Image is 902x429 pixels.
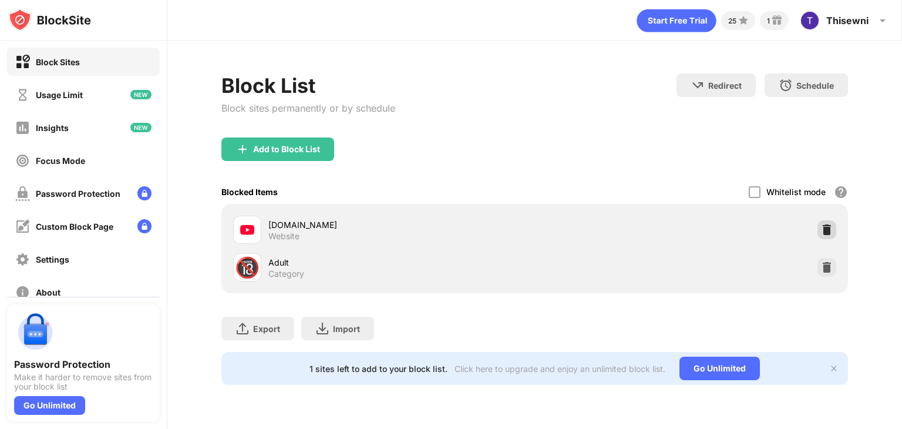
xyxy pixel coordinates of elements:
div: Import [333,324,360,334]
div: Block sites permanently or by schedule [221,102,395,114]
div: animation [637,9,716,32]
div: 🔞 [235,256,260,280]
div: Website [268,231,299,242]
div: Password Protection [14,358,153,370]
img: customize-block-page-off.svg [15,219,30,234]
div: Block Sites [36,57,80,67]
div: Export [253,324,280,334]
div: Go Unlimited [679,357,760,380]
div: Password Protection [36,189,120,199]
div: Click here to upgrade and enjoy an unlimited block list. [455,364,665,374]
div: Blocked Items [221,187,278,197]
img: ACg8ocJufZr2lWK8iQZpgWcOG31TnaNbEsJwJr11rUYLWCuYo1q4lg=s96-c [800,11,819,30]
img: focus-off.svg [15,153,30,168]
div: Block List [221,73,395,98]
img: lock-menu.svg [137,186,152,200]
img: insights-off.svg [15,120,30,135]
img: reward-small.svg [770,14,784,28]
div: Add to Block List [253,145,320,154]
img: logo-blocksite.svg [8,8,91,32]
div: 25 [728,16,736,25]
div: Whitelist mode [766,187,826,197]
div: About [36,287,60,297]
div: Usage Limit [36,90,83,100]
img: push-password-protection.svg [14,311,56,354]
div: Focus Mode [36,156,85,166]
div: Insights [36,123,69,133]
img: about-off.svg [15,285,30,300]
img: password-protection-off.svg [15,186,30,201]
img: lock-menu.svg [137,219,152,233]
div: Custom Block Page [36,222,113,232]
img: settings-off.svg [15,252,30,267]
img: new-icon.svg [130,123,152,132]
div: [DOMAIN_NAME] [268,219,534,231]
div: Adult [268,256,534,269]
div: Make it harder to remove sites from your block list [14,373,153,391]
div: 1 [767,16,770,25]
div: Schedule [796,81,834,91]
img: favicons [240,223,254,237]
div: Thisewni [826,15,869,26]
div: Redirect [708,81,742,91]
div: Go Unlimited [14,396,85,415]
div: 1 sites left to add to your block list. [309,364,447,374]
div: Category [268,269,304,279]
div: Settings [36,254,69,264]
img: time-usage-off.svg [15,88,30,102]
img: points-small.svg [736,14,750,28]
img: x-button.svg [829,364,839,373]
img: block-on.svg [15,55,30,69]
img: new-icon.svg [130,90,152,99]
